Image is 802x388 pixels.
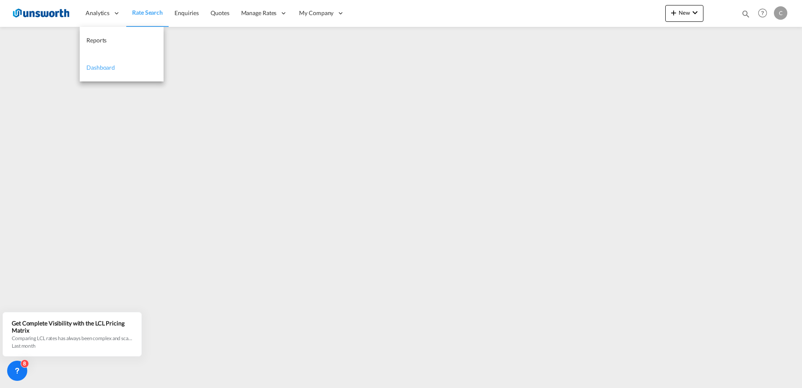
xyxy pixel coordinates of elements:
img: 3748d800213711f08852f18dcb6d8936.jpg [13,4,69,23]
button: icon-plus 400-fgNewicon-chevron-down [665,5,703,22]
div: icon-magnify [741,9,750,22]
span: Manage Rates [241,9,277,17]
a: Dashboard [80,54,164,81]
div: Help [755,6,774,21]
md-icon: icon-chevron-down [690,8,700,18]
span: Reports [86,37,107,44]
div: C [774,6,787,20]
span: Help [755,6,770,20]
span: Enquiries [174,9,199,16]
md-icon: icon-magnify [741,9,750,18]
span: Dashboard [86,64,115,71]
span: Quotes [211,9,229,16]
a: Reports [80,27,164,54]
span: New [669,9,700,16]
span: Rate Search [132,9,163,16]
span: Analytics [86,9,109,17]
md-icon: icon-plus 400-fg [669,8,679,18]
span: My Company [299,9,333,17]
